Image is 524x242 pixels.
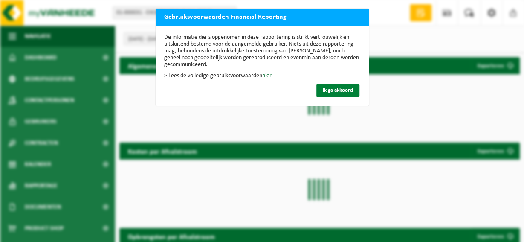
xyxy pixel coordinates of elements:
p: > Lees de volledige gebruiksvoorwaarden . [164,73,360,79]
h2: Gebruiksvoorwaarden Financial Reporting [156,9,295,25]
span: Ik ga akkoord [323,87,353,93]
p: De informatie die is opgenomen in deze rapportering is strikt vertrouwelijk en uitsluitend bestem... [164,34,360,68]
button: Ik ga akkoord [316,84,359,97]
a: hier [262,73,271,79]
